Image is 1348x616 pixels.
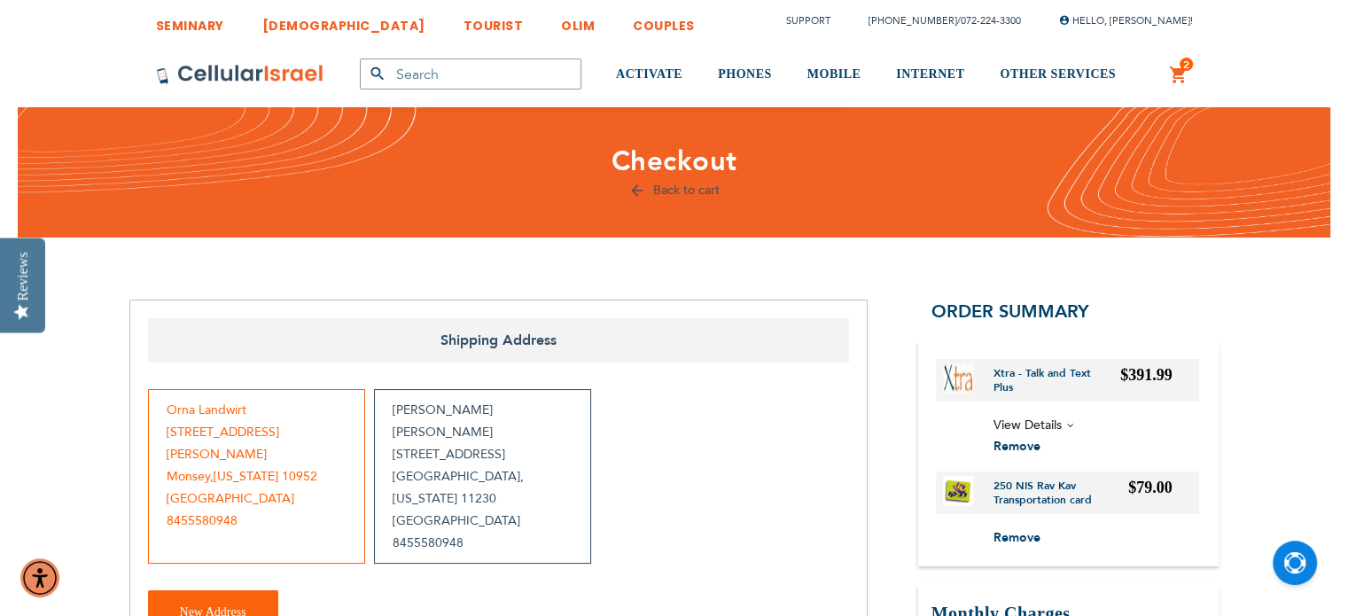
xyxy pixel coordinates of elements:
[20,558,59,597] div: Accessibility Menu
[628,182,720,199] a: Back to cart
[786,14,830,27] a: Support
[851,8,1021,34] li: /
[931,300,1089,324] span: Order Summary
[156,64,324,85] img: Cellular Israel Logo
[1000,67,1116,81] span: OTHER SERVICES
[896,42,964,108] a: INTERNET
[993,479,1129,507] a: 250 NIS Rav Kav Transportation card
[993,529,1040,546] span: Remove
[633,4,695,37] a: COUPLES
[807,42,861,108] a: MOBILE
[993,417,1062,433] span: View Details
[464,4,524,37] a: TOURIST
[943,476,973,506] img: 250 NIS Rav Kav Transportation card
[943,363,973,394] img: Xtra - Talk and Text Plus
[15,252,31,300] div: Reviews
[1059,14,1193,27] span: Hello, [PERSON_NAME]!
[616,67,682,81] span: ACTIVATE
[156,4,224,37] a: SEMINARY
[993,366,1121,394] a: Xtra - Talk and Text Plus
[718,42,772,108] a: PHONES
[1128,479,1173,496] span: $79.00
[718,67,772,81] span: PHONES
[961,14,1021,27] a: 072-224-3300
[612,143,737,180] span: Checkout
[148,389,365,564] div: Orna Landwirt [STREET_ADDRESS][PERSON_NAME] Monsey , [US_STATE] 10952 [GEOGRAPHIC_DATA] 8455580948
[1183,58,1189,72] span: 2
[616,42,682,108] a: ACTIVATE
[374,389,591,564] div: [PERSON_NAME] [PERSON_NAME] [STREET_ADDRESS] [GEOGRAPHIC_DATA] , [US_STATE] 11230 [GEOGRAPHIC_DAT...
[1120,366,1173,384] span: $391.99
[807,67,861,81] span: MOBILE
[561,4,595,37] a: OLIM
[993,438,1040,455] span: Remove
[1000,42,1116,108] a: OTHER SERVICES
[869,14,957,27] a: [PHONE_NUMBER]
[262,4,425,37] a: [DEMOGRAPHIC_DATA]
[896,67,964,81] span: INTERNET
[148,318,849,363] span: Shipping Address
[1169,65,1188,86] a: 2
[360,58,581,90] input: Search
